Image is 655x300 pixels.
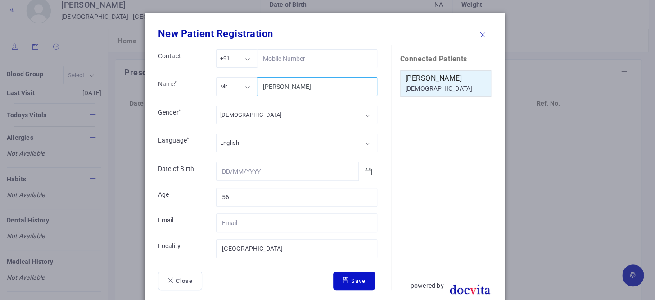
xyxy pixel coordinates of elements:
label: Date of Birth [151,164,209,177]
h5: [PERSON_NAME] [405,73,486,84]
button: Close [158,272,202,291]
label: Gender [151,108,209,123]
label: Name [151,79,209,95]
input: Name [257,77,377,96]
input: Age [216,188,377,207]
b: New Patient Registration [158,28,273,39]
label: Language [151,136,209,151]
button: Save [333,272,375,291]
img: DocVita logo [444,280,496,299]
input: Mobile Number [257,49,377,68]
label: Email [151,216,209,229]
p: powered by [411,280,444,292]
div: +91 [220,53,230,64]
div: [DEMOGRAPHIC_DATA] [405,84,486,93]
label: Locality [151,241,209,254]
label: Age [151,190,209,203]
input: Email [216,213,377,232]
input: DD/MM/YYYY [216,162,359,181]
label: Contact [151,51,209,67]
div: Mr. [220,81,228,92]
input: Locality [216,239,377,258]
b: Connected Patients [400,55,467,63]
div: English [220,138,239,148]
div: [DEMOGRAPHIC_DATA] [220,110,282,120]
